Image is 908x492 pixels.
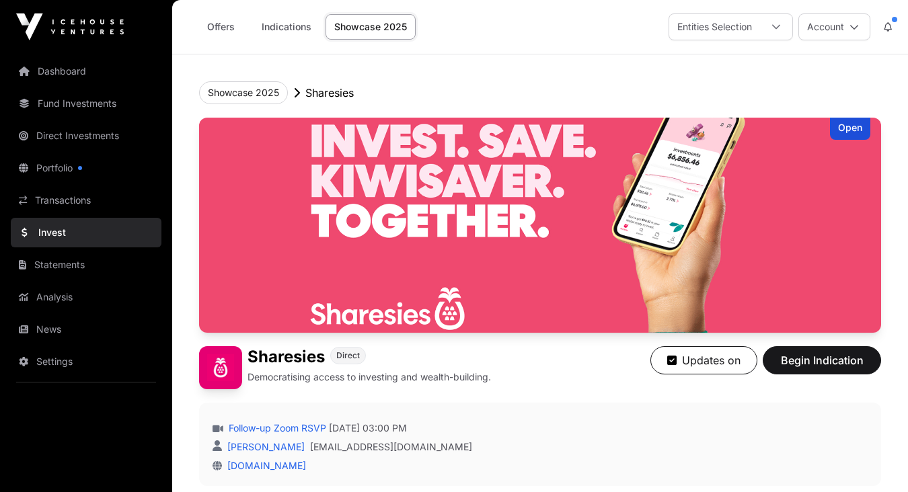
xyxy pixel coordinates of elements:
[199,346,242,389] img: Sharesies
[248,370,491,384] p: Democratising access to investing and wealth-building.
[11,121,161,151] a: Direct Investments
[669,14,760,40] div: Entities Selection
[11,250,161,280] a: Statements
[830,118,870,140] div: Open
[11,282,161,312] a: Analysis
[225,441,305,452] a: [PERSON_NAME]
[780,352,864,368] span: Begin Indication
[11,56,161,86] a: Dashboard
[650,346,757,374] button: Updates on
[798,13,870,40] button: Account
[329,421,407,435] span: [DATE] 03:00 PM
[11,186,161,215] a: Transactions
[194,14,248,40] a: Offers
[11,218,161,247] a: Invest
[199,118,881,333] img: Sharesies
[199,81,288,104] button: Showcase 2025
[11,153,161,183] a: Portfolio
[841,427,908,492] iframe: Chat Widget
[11,89,161,118] a: Fund Investments
[326,14,416,40] a: Showcase 2025
[763,360,881,373] a: Begin Indication
[222,460,306,471] a: [DOMAIN_NAME]
[11,315,161,344] a: News
[763,346,881,374] button: Begin Indication
[253,14,320,40] a: Indications
[11,347,161,376] a: Settings
[248,346,325,368] h1: Sharesies
[16,13,124,40] img: Icehouse Ventures Logo
[310,440,472,454] a: [EMAIL_ADDRESS][DOMAIN_NAME]
[226,421,326,435] a: Follow-up Zoom RSVP
[305,85,354,101] p: Sharesies
[336,350,360,361] span: Direct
